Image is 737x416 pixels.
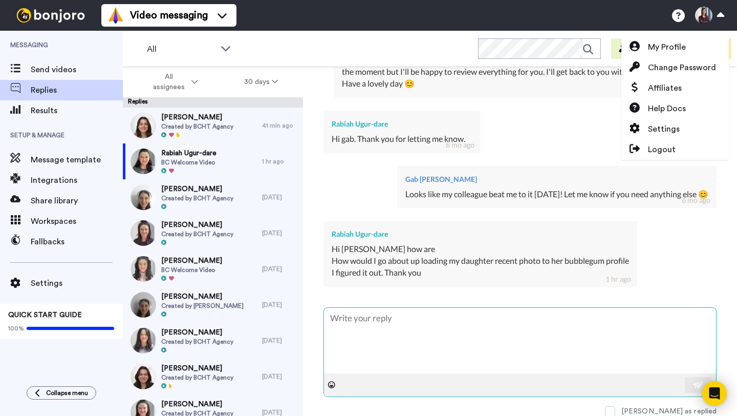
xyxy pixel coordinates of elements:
span: All [147,43,215,55]
span: Collapse menu [46,389,88,397]
img: e54c84a7-31cd-4181-a7d5-5dd5f8ae302b-thumb.jpg [131,328,156,353]
span: My Profile [648,41,686,53]
div: 1 hr ago [605,274,631,284]
img: 26ba9222-460c-4102-ae06-c1720f1f8fb7-thumb.jpg [131,113,156,138]
button: Collapse menu [27,386,96,400]
span: Change Password [648,61,716,74]
span: Workspaces [31,215,123,227]
div: Hi there! I'm Gab, Talent Coordinator Team Lead at Bubblegum Casting. [PERSON_NAME] is on leave a... [342,54,708,90]
span: Message template [31,154,123,166]
a: Change Password [621,57,729,78]
img: a5d2f446-4731-41ba-a947-27d967f40a5b-thumb.jpg [131,220,156,246]
img: b839f40c-b6e6-4ecb-b522-ffa76addf752-thumb.jpg [131,256,156,282]
img: send-white.svg [693,381,704,389]
a: Help Docs [621,98,729,119]
span: [PERSON_NAME] [161,256,222,266]
span: Video messaging [130,8,208,23]
span: Help Docs [648,102,686,115]
div: 41 min ago [262,121,298,130]
span: [PERSON_NAME] [161,399,233,409]
div: Looks like my colleague beat me to it [DATE]! Let me know if you need anything else 😊 [405,189,708,200]
div: 6 mo ago [682,195,710,205]
div: [DATE] [262,265,298,273]
a: Affiliates [621,78,729,98]
span: Integrations [31,174,123,186]
a: [PERSON_NAME]Created by BCHT Agency[DATE] [123,323,303,359]
a: [PERSON_NAME]Created by BCHT Agency[DATE] [123,359,303,394]
div: [DATE] [262,193,298,201]
span: [PERSON_NAME] [161,184,233,194]
span: Created by BCHT Agency [161,230,233,238]
span: Settings [648,123,680,135]
div: Rabiah Ugur-dare [332,229,629,239]
span: Logout [648,143,676,156]
a: Rabiah Ugur-dareBC Welcome Video1 hr ago [123,143,303,179]
span: All assignees [148,72,189,92]
span: Send videos [31,64,123,76]
span: Results [31,105,123,117]
div: Replies [123,97,303,108]
a: [PERSON_NAME]BC Welcome Video[DATE] [123,251,303,287]
span: Settings [31,277,123,289]
span: Created by BCHT Agency [161,122,233,131]
div: Gab [PERSON_NAME] [405,174,708,184]
img: vm-color.svg [107,7,124,24]
span: Share library [31,195,123,207]
div: 1 hr ago [262,157,298,165]
span: [PERSON_NAME] [161,292,244,302]
div: [DATE] [262,337,298,345]
span: Rabiah Ugur-dare [161,148,216,158]
img: 6048bf83-2716-4c0e-b013-06fdee523ac9-thumb.jpg [131,149,156,174]
span: Created by BCHT Agency [161,338,233,346]
a: [PERSON_NAME]Created by BCHT Agency[DATE] [123,215,303,251]
span: BC Welcome Video [161,158,216,167]
div: Rabiah Ugur-dare [332,119,472,129]
div: I figured it out. Thank you [332,267,629,279]
span: Created by [PERSON_NAME] [161,302,244,310]
span: [PERSON_NAME] [161,220,233,230]
span: 100% [8,324,24,332]
span: Affiliates [648,82,682,94]
span: Created by BCHT Agency [161,373,233,382]
button: Invite [611,38,661,59]
img: 89b6c5d7-e671-4e13-9d22-2f68c6fb4f86-thumb.jpg [131,292,156,318]
div: [DATE] [262,372,298,381]
button: All assignees [125,68,221,96]
div: [DATE] [262,301,298,309]
div: 6 mo ago [446,140,474,150]
span: BC Welcome Video [161,266,222,274]
a: [PERSON_NAME]Created by BCHT Agency[DATE] [123,179,303,215]
span: Fallbacks [31,236,123,248]
span: [PERSON_NAME] [161,363,233,373]
a: [PERSON_NAME]Created by BCHT Agency41 min ago [123,108,303,143]
span: Replies [31,84,123,96]
a: My Profile [621,37,729,57]
a: [PERSON_NAME]Created by [PERSON_NAME][DATE] [123,287,303,323]
button: 30 days [221,73,301,91]
img: 8bf3795a-7948-404e-a877-fc2f6c4346ec-thumb.jpg [131,184,156,210]
a: Logout [621,139,729,160]
img: bj-logo-header-white.svg [12,8,89,23]
span: [PERSON_NAME] [161,327,233,338]
a: Settings [621,119,729,139]
span: [PERSON_NAME] [161,112,233,122]
div: [DATE] [262,229,298,237]
div: Open Intercom Messenger [702,381,727,406]
div: Hi [PERSON_NAME] how are [332,243,629,255]
span: QUICK START GUIDE [8,311,82,319]
div: How would I go about up loading my daughter recent photo to her bubblegum profile [332,255,629,267]
img: 9eae6f68-c93e-45df-b455-192d36167f94-thumb.jpg [131,364,156,389]
span: Created by BCHT Agency [161,194,233,202]
div: Hi gab. Thank you for letting me know. [332,133,472,145]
